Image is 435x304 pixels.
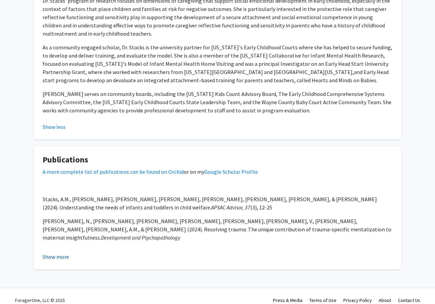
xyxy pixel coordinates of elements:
[309,297,336,303] a: Terms of Use
[43,253,69,261] button: Show more
[204,168,258,175] a: Google Scholar Profile
[43,43,393,84] p: As a community engaged scholar, Dr. Stacks is the university partner for [US_STATE]'s Early Child...
[101,234,180,241] em: Development and Psychopathology
[43,217,393,242] p: [PERSON_NAME], N., [PERSON_NAME], [PERSON_NAME], [PERSON_NAME], [PERSON_NAME], [PERSON_NAME], V.,...
[5,273,29,299] iframe: Chat
[43,195,393,211] p: Stacks, A.M., [PERSON_NAME], [PERSON_NAME], [PERSON_NAME], [PERSON_NAME], [PERSON_NAME], [PERSON_...
[398,297,420,303] a: Contact Us
[273,297,302,303] a: Press & Media
[211,204,250,211] em: APSAC Advisor, 37
[343,297,372,303] a: Privacy Policy
[43,168,393,176] p: or on my
[43,155,393,165] h4: Publications
[43,90,393,114] p: [PERSON_NAME] serves on community boards, including the [US_STATE] Kids Count Advisory Board, The...
[43,123,66,131] button: Show less
[43,168,184,175] a: A more complete list of publications can be found on Orchid
[43,247,393,272] p: Stacks, A.M., [PERSON_NAME], [PERSON_NAME], [PERSON_NAME], [PERSON_NAME], & [PERSON_NAME], [PERSO...
[379,297,391,303] a: About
